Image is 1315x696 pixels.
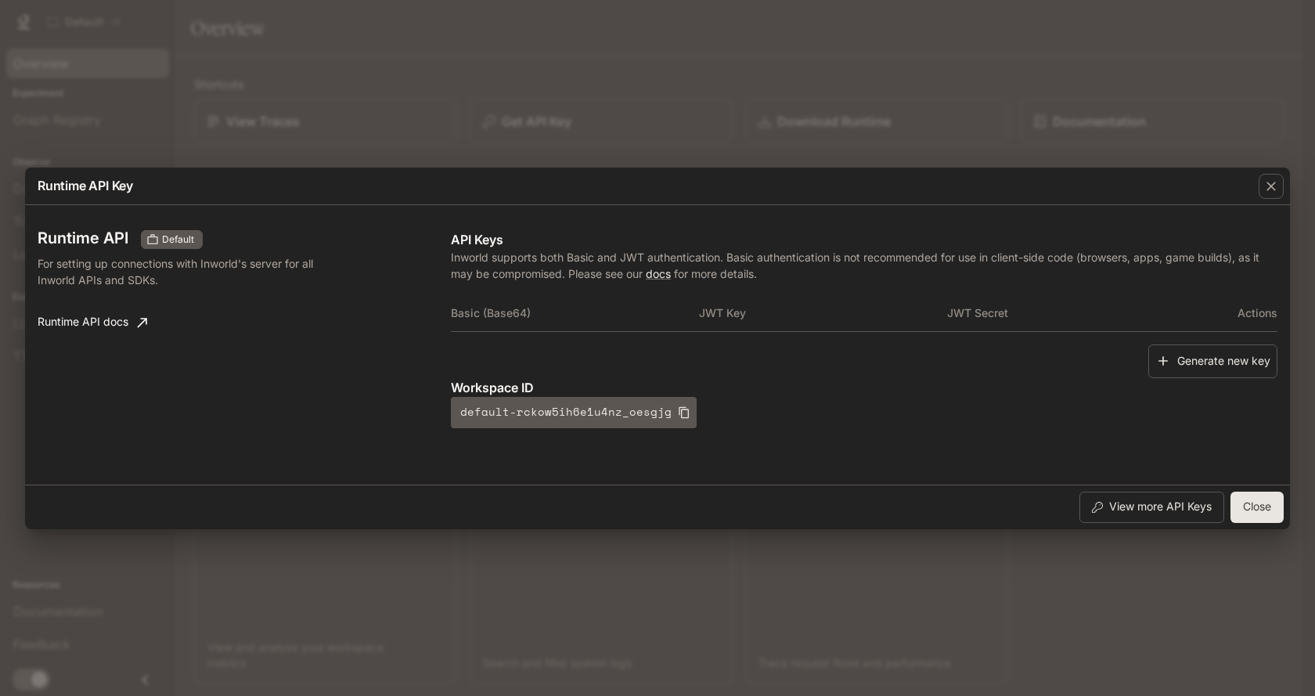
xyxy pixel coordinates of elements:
[1079,492,1224,523] button: View more API Keys
[451,230,1277,249] p: API Keys
[1194,294,1277,332] th: Actions
[31,307,153,338] a: Runtime API docs
[38,230,128,246] h3: Runtime API
[1148,344,1277,378] button: Generate new key
[38,176,133,195] p: Runtime API Key
[451,397,697,428] button: default-rckow5ih6e1u4nz_oesgjg
[156,233,200,247] span: Default
[38,255,338,288] p: For setting up connections with Inworld's server for all Inworld APIs and SDKs.
[451,249,1277,282] p: Inworld supports both Basic and JWT authentication. Basic authentication is not recommended for u...
[141,230,203,249] div: These keys will apply to your current workspace only
[947,294,1195,332] th: JWT Secret
[451,294,699,332] th: Basic (Base64)
[699,294,947,332] th: JWT Key
[451,378,1277,397] p: Workspace ID
[1230,492,1284,523] button: Close
[646,267,671,280] a: docs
